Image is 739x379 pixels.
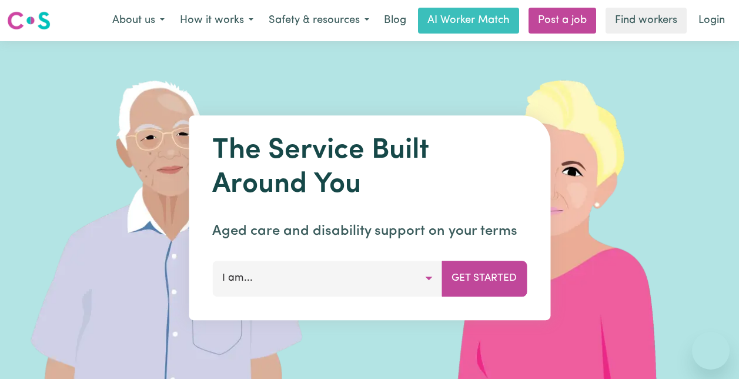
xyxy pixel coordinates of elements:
h1: The Service Built Around You [212,134,527,202]
p: Aged care and disability support on your terms [212,221,527,242]
a: Blog [377,8,413,34]
a: AI Worker Match [418,8,519,34]
a: Login [691,8,732,34]
button: About us [105,8,172,33]
button: How it works [172,8,261,33]
a: Careseekers logo [7,7,51,34]
button: Safety & resources [261,8,377,33]
a: Post a job [529,8,596,34]
iframe: Button to launch messaging window [692,332,730,370]
button: Get Started [442,261,527,296]
button: I am... [212,261,442,296]
img: Careseekers logo [7,10,51,31]
a: Find workers [606,8,687,34]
